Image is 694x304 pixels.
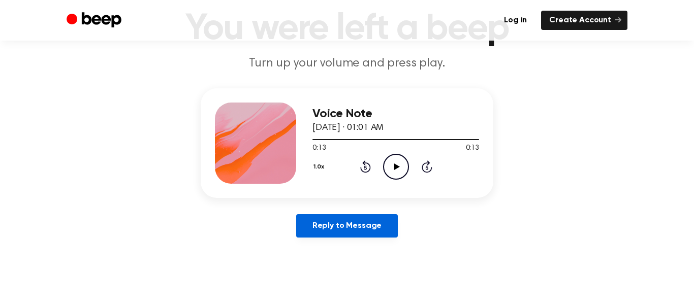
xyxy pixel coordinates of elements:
a: Reply to Message [296,214,398,238]
a: Log in [496,11,535,30]
span: 0:13 [312,143,326,154]
span: 0:13 [466,143,479,154]
a: Beep [67,11,124,30]
p: Turn up your volume and press play. [152,55,542,72]
a: Create Account [541,11,627,30]
h3: Voice Note [312,107,479,121]
button: 1.0x [312,158,328,176]
span: [DATE] · 01:01 AM [312,123,384,132]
